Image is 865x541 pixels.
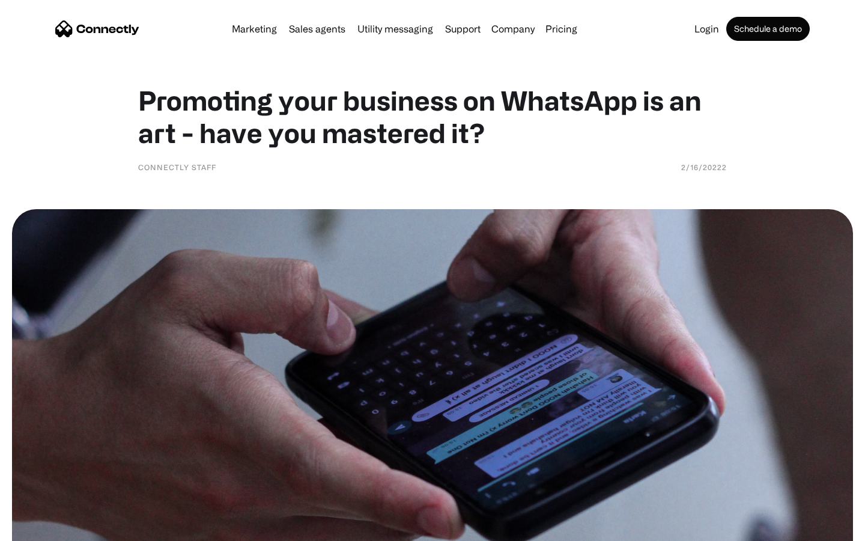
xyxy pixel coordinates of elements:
a: Schedule a demo [726,17,810,41]
a: Login [690,24,724,34]
h1: Promoting your business on WhatsApp is an art - have you mastered it? [138,84,727,149]
div: Connectly Staff [138,161,216,173]
div: 2/16/20222 [681,161,727,173]
a: Sales agents [284,24,350,34]
a: Support [440,24,485,34]
a: Marketing [227,24,282,34]
ul: Language list [24,520,72,537]
div: Company [491,20,535,37]
a: Utility messaging [353,24,438,34]
a: Pricing [541,24,582,34]
aside: Language selected: English [12,520,72,537]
